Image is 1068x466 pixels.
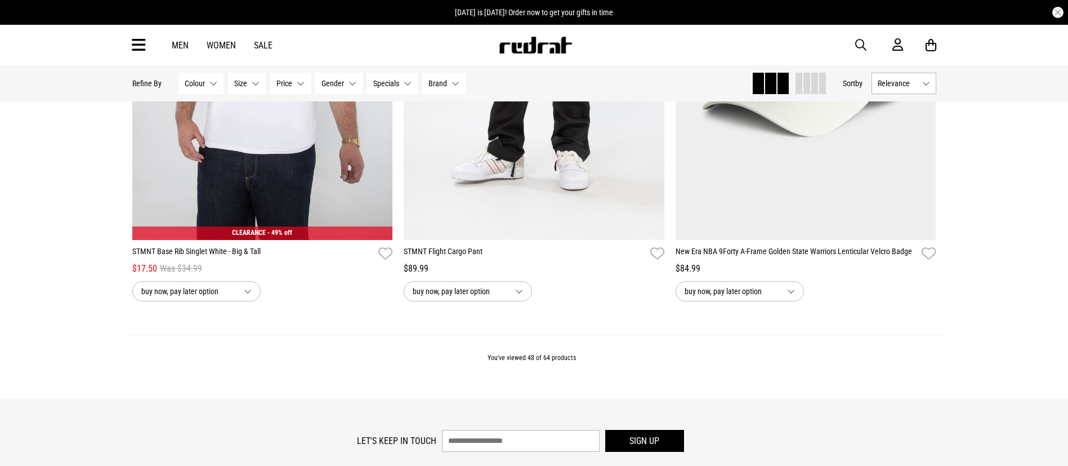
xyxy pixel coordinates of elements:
[132,79,162,88] p: Refine By
[270,73,311,94] button: Price
[498,37,573,54] img: Redrat logo
[178,73,224,94] button: Colour
[207,40,236,51] a: Women
[422,73,466,94] button: Brand
[605,430,684,452] button: Sign up
[878,79,918,88] span: Relevance
[185,79,205,88] span: Colour
[488,354,576,362] span: You've viewed 48 of 64 products
[357,436,436,446] label: Let's keep in touch
[367,73,418,94] button: Specials
[872,73,936,94] button: Relevance
[315,73,363,94] button: Gender
[141,285,235,298] span: buy now, pay later option
[160,262,202,276] span: Was $34.99
[267,229,292,237] span: - 49% off
[676,281,804,301] button: buy now, pay later option
[685,285,778,298] span: buy now, pay later option
[855,79,863,88] span: by
[373,79,399,88] span: Specials
[172,40,189,51] a: Men
[228,73,266,94] button: Size
[132,246,374,262] a: STMNT Base Rib Singlet White - Big & Tall
[276,79,292,88] span: Price
[9,5,43,38] button: Open LiveChat chat widget
[404,246,646,262] a: STMNT Flight Cargo Pant
[234,79,247,88] span: Size
[254,40,272,51] a: Sale
[428,79,447,88] span: Brand
[676,246,918,262] a: New Era NBA 9Forty A-Frame Golden State Warriors Lenticular Velcro Badge
[404,262,664,276] div: $89.99
[843,77,863,90] button: Sortby
[132,262,157,276] span: $17.50
[321,79,344,88] span: Gender
[413,285,506,298] span: buy now, pay later option
[404,281,532,301] button: buy now, pay later option
[132,281,261,301] button: buy now, pay later option
[455,8,613,17] span: [DATE] is [DATE]! Order now to get your gifts in time
[232,229,266,237] span: CLEARANCE
[676,262,936,276] div: $84.99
